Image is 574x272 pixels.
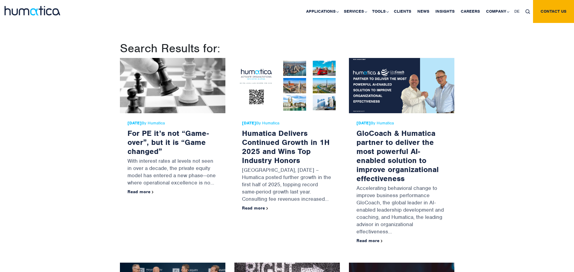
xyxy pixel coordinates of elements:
[127,156,218,189] p: With interest rates at levels not seen in over a decade, the private equity model has entered a n...
[242,121,332,126] span: By Humatica
[242,128,330,165] a: Humatica Delivers Continued Growth in 1H 2025 and Wins Top Industry Honors
[242,165,332,206] p: [GEOGRAPHIC_DATA], [DATE] – Humatica posted further growth in the first half of 2025, topping rec...
[356,120,371,126] strong: [DATE]
[525,9,530,14] img: search_icon
[5,6,60,15] img: logo
[349,58,454,113] img: GloCoach & Humatica partner to deliver the most powerful AI-enabled solution to improve organizat...
[234,58,340,113] img: Humatica Delivers Continued Growth in 1H 2025 and Wins Top Industry Honors
[381,240,383,242] img: arrowicon
[514,9,519,14] span: DE
[356,238,383,243] a: Read more
[120,58,225,113] img: For PE it’s not “Game-over”, but it is “Game changed”
[120,41,454,56] h1: Search Results for:
[152,191,154,194] img: arrowicon
[356,121,447,126] span: By Humatica
[127,120,142,126] strong: [DATE]
[127,128,209,156] a: For PE it’s not “Game-over”, but it is “Game changed”
[356,128,439,183] a: GloCoach & Humatica partner to deliver the most powerful AI-enabled solution to improve organizat...
[242,205,268,211] a: Read more
[356,183,447,238] p: Accelerating behavioral change to improve business performance GloCoach, the global leader in AI-...
[127,189,154,194] a: Read more
[242,120,256,126] strong: [DATE]
[266,207,268,210] img: arrowicon
[127,121,218,126] span: By Humatica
